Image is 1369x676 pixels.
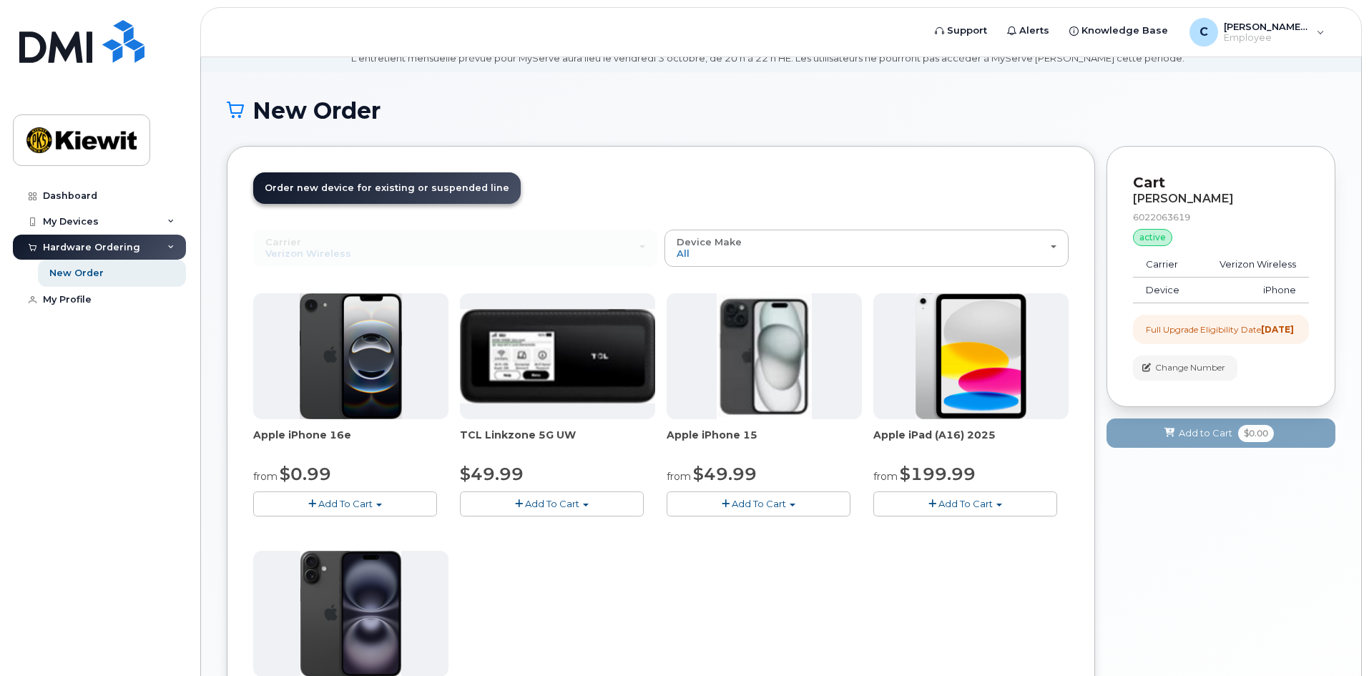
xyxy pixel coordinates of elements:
[1197,278,1309,303] td: iPhone
[265,182,509,193] span: Order new device for existing or suspended line
[460,491,644,516] button: Add To Cart
[997,16,1059,45] a: Alerts
[1133,278,1197,303] td: Device
[525,498,579,509] span: Add To Cart
[667,491,850,516] button: Add To Cart
[1197,252,1309,278] td: Verizon Wireless
[1238,425,1274,442] span: $0.00
[1307,614,1358,665] iframe: Messenger Launcher
[1199,24,1208,41] span: C
[1059,16,1178,45] a: Knowledge Base
[1224,32,1310,44] span: Employee
[677,236,742,248] span: Device Make
[873,428,1069,456] div: Apple iPad (A16) 2025
[253,470,278,483] small: from
[1179,18,1335,46] div: clinton.delwisch
[717,293,812,419] img: iphone15.jpg
[1133,252,1197,278] td: Carrier
[916,293,1026,419] img: ipad_11.png
[460,309,655,403] img: linkzone5g.png
[667,428,862,456] div: Apple iPhone 15
[1261,324,1294,335] strong: [DATE]
[873,470,898,483] small: from
[1224,21,1310,32] span: [PERSON_NAME].delwisch
[1179,426,1232,440] span: Add to Cart
[253,428,448,456] div: Apple iPhone 16e
[1133,356,1237,381] button: Change Number
[732,498,786,509] span: Add To Cart
[873,491,1057,516] button: Add To Cart
[1019,24,1049,38] span: Alerts
[1107,418,1335,448] button: Add to Cart $0.00
[693,464,757,484] span: $49.99
[318,498,373,509] span: Add To Cart
[1133,229,1172,246] div: active
[925,16,997,45] a: Support
[227,98,1335,123] h1: New Order
[280,464,331,484] span: $0.99
[1133,172,1309,193] p: Cart
[1155,361,1225,374] span: Change Number
[900,464,976,484] span: $199.99
[664,230,1069,267] button: Device Make All
[938,498,993,509] span: Add To Cart
[947,24,987,38] span: Support
[253,491,437,516] button: Add To Cart
[1081,24,1168,38] span: Knowledge Base
[1133,211,1309,223] div: 6022063619
[677,248,690,259] span: All
[1133,192,1309,205] div: [PERSON_NAME]
[300,293,403,419] img: iphone16e.png
[460,428,655,456] div: TCL Linkzone 5G UW
[460,464,524,484] span: $49.99
[1146,323,1294,335] div: Full Upgrade Eligibility Date
[667,470,691,483] small: from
